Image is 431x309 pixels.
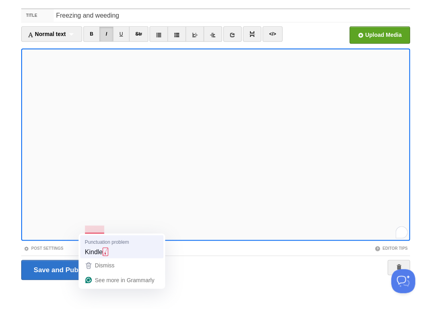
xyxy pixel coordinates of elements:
[83,26,100,42] a: B
[24,246,63,250] a: Post Settings
[249,31,255,37] img: pagebreak-icon.png
[28,31,66,37] span: Normal text
[391,269,415,293] iframe: Help Scout Beacon - Open
[129,26,149,42] a: Str
[113,26,129,42] a: U
[135,31,142,37] del: Str
[99,26,113,42] a: I
[21,260,103,280] input: Save and Publish
[262,26,282,42] a: </>
[21,9,54,22] label: Title
[375,246,407,250] a: Editor Tips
